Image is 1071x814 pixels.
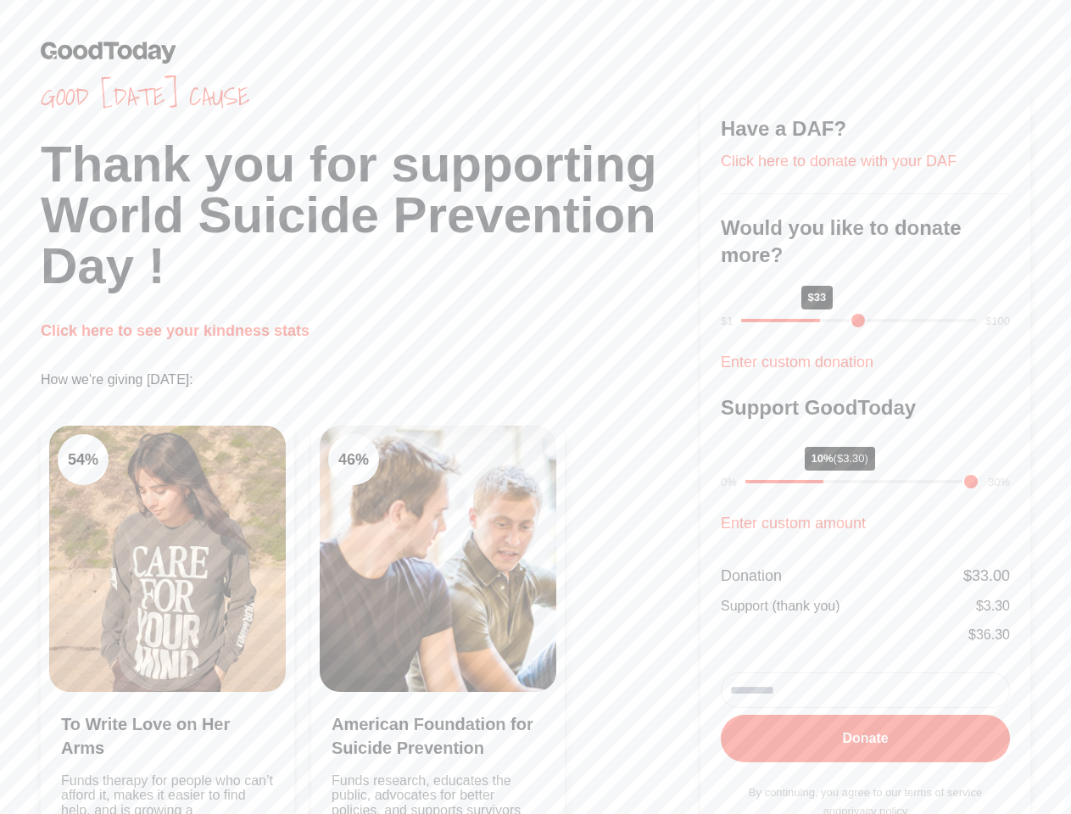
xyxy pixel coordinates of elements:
h3: Support GoodToday [721,394,1010,421]
div: 0% [721,474,737,491]
span: ($3.30) [834,452,868,465]
div: 54 % [58,434,109,485]
div: 10% [805,447,875,471]
img: Clean Air Task Force [49,426,286,692]
span: 33.00 [972,567,1010,584]
button: Donate [721,715,1010,762]
h1: Thank you for supporting World Suicide Prevention Day ! [41,139,700,292]
h3: Have a DAF? [721,115,1010,142]
h3: To Write Love on Her Arms [61,712,274,760]
div: 30% [988,474,1010,491]
div: 46 % [328,434,379,485]
span: 3.30 [984,599,1010,613]
img: Clean Cooking Alliance [320,426,556,692]
a: Enter custom donation [721,354,873,371]
p: How we're giving [DATE]: [41,370,700,390]
div: $ [968,625,1010,645]
div: $33 [801,286,834,309]
h3: Would you like to donate more? [721,215,1010,269]
div: Support (thank you) [721,596,840,616]
img: GoodToday [41,41,176,64]
span: Good [DATE] cause [41,81,700,112]
div: $100 [985,313,1010,330]
a: Enter custom amount [721,515,866,532]
span: 36.30 [976,627,1010,642]
div: Donation [721,564,782,588]
a: Click here to see your kindness stats [41,322,310,339]
h3: American Foundation for Suicide Prevention [332,712,544,760]
div: $1 [721,313,733,330]
div: $ [963,564,1010,588]
div: $ [976,596,1010,616]
a: Click here to donate with your DAF [721,153,957,170]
